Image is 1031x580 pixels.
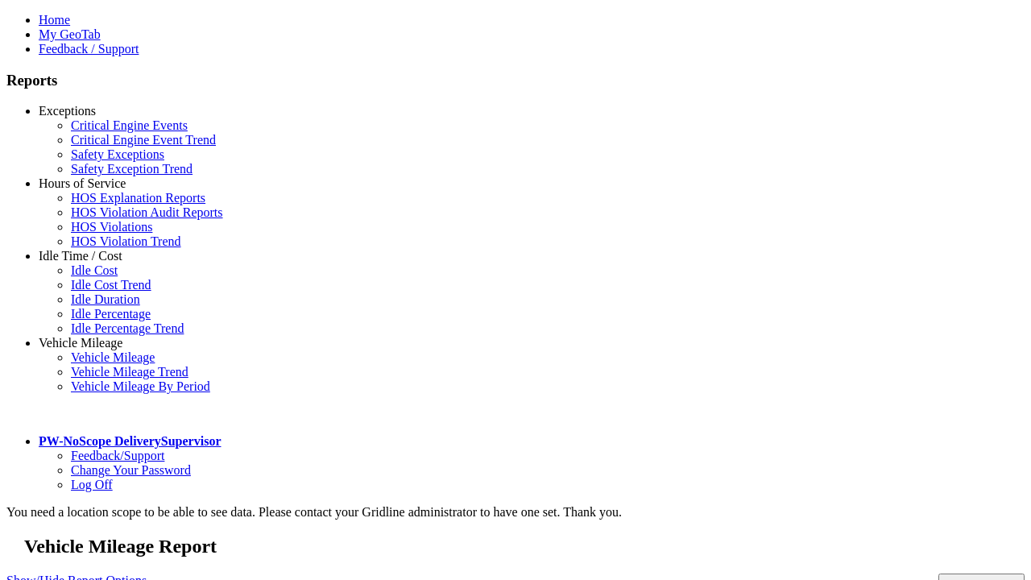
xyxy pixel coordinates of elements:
[39,249,122,263] a: Idle Time / Cost
[71,379,210,393] a: Vehicle Mileage By Period
[71,350,155,364] a: Vehicle Mileage
[71,478,113,491] a: Log Off
[71,449,164,462] a: Feedback/Support
[71,162,193,176] a: Safety Exception Trend
[71,292,140,306] a: Idle Duration
[71,220,152,234] a: HOS Violations
[39,27,101,41] a: My GeoTab
[71,463,191,477] a: Change Your Password
[71,191,205,205] a: HOS Explanation Reports
[71,365,188,379] a: Vehicle Mileage Trend
[71,321,184,335] a: Idle Percentage Trend
[71,133,216,147] a: Critical Engine Event Trend
[71,147,164,161] a: Safety Exceptions
[71,234,181,248] a: HOS Violation Trend
[71,205,223,219] a: HOS Violation Audit Reports
[39,176,126,190] a: Hours of Service
[39,104,96,118] a: Exceptions
[71,118,188,132] a: Critical Engine Events
[39,336,122,350] a: Vehicle Mileage
[71,278,151,292] a: Idle Cost Trend
[39,42,139,56] a: Feedback / Support
[71,263,118,277] a: Idle Cost
[39,13,70,27] a: Home
[6,72,1025,89] h3: Reports
[24,536,1025,557] h2: Vehicle Mileage Report
[71,307,151,321] a: Idle Percentage
[6,505,1025,520] div: You need a location scope to be able to see data. Please contact your Gridline administrator to h...
[39,434,221,448] a: PW-NoScope DeliverySupervisor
